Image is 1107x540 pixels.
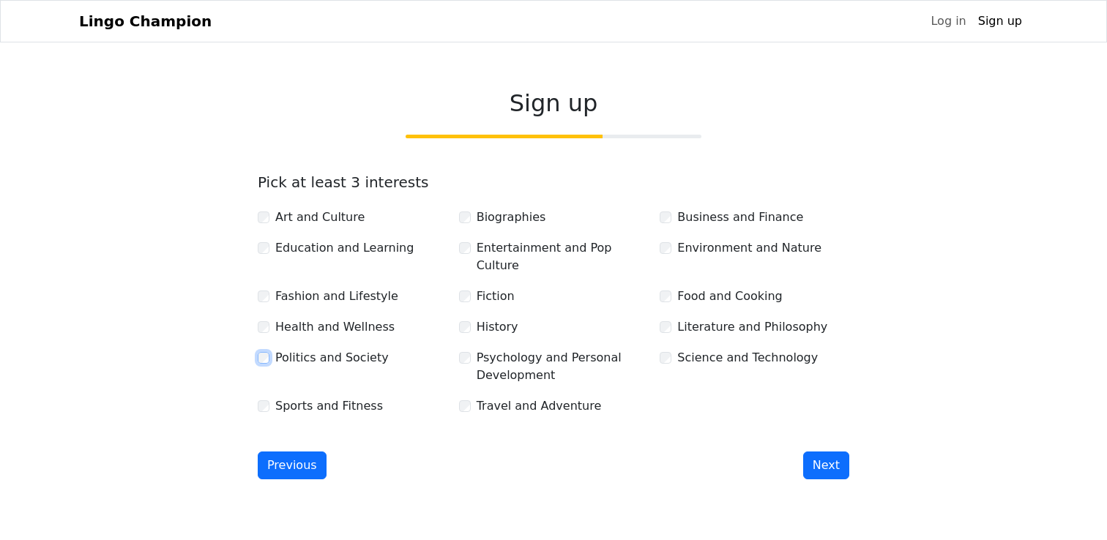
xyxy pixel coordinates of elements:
label: Food and Cooking [677,288,782,305]
label: Politics and Society [275,349,389,367]
label: Science and Technology [677,349,818,367]
label: Health and Wellness [275,318,395,336]
label: Psychology and Personal Development [477,349,649,384]
a: Lingo Champion [79,7,212,36]
label: Business and Finance [677,209,803,226]
label: Education and Learning [275,239,414,257]
label: Environment and Nature [677,239,821,257]
button: Next [803,451,849,479]
h2: Sign up [258,89,849,117]
label: Sports and Fitness [275,397,383,415]
label: Biographies [477,209,546,226]
a: Sign up [972,7,1028,36]
label: Fiction [477,288,515,305]
a: Log in [925,7,972,36]
label: History [477,318,518,336]
label: Entertainment and Pop Culture [477,239,649,274]
label: Art and Culture [275,209,365,226]
label: Fashion and Lifestyle [275,288,398,305]
label: Travel and Adventure [477,397,602,415]
label: Literature and Philosophy [677,318,827,336]
button: Previous [258,451,327,479]
label: Pick at least 3 interests [258,173,429,191]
